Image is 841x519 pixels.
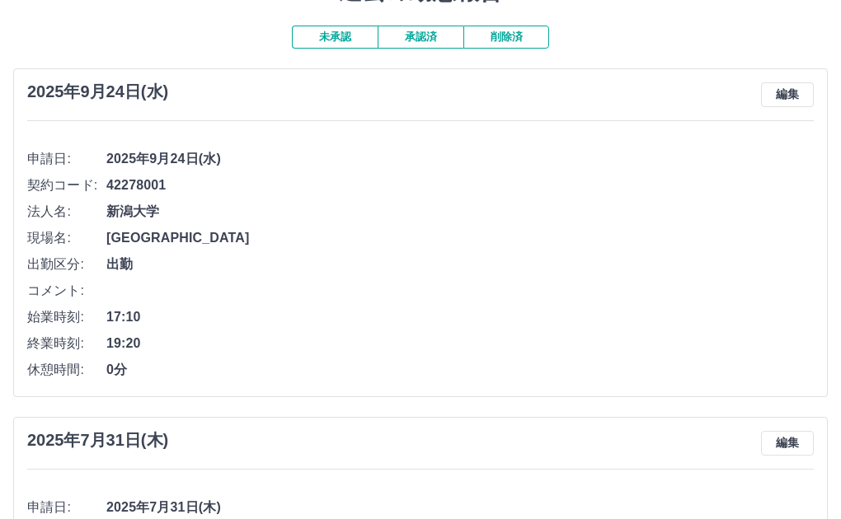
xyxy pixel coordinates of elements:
h3: 2025年7月31日(木) [27,431,168,450]
span: 19:20 [106,334,814,353]
span: 2025年9月24日(水) [106,149,814,169]
span: 申請日: [27,149,106,169]
span: 出勤 [106,255,814,274]
span: 終業時刻: [27,334,106,353]
span: 新潟大学 [106,202,814,222]
button: 承認済 [378,26,463,49]
span: 申請日: [27,498,106,517]
span: [GEOGRAPHIC_DATA] [106,228,814,248]
span: 契約コード: [27,175,106,195]
span: 0分 [106,360,814,380]
h3: 2025年9月24日(水) [27,82,168,101]
span: 17:10 [106,307,814,327]
span: 出勤区分: [27,255,106,274]
span: 2025年7月31日(木) [106,498,814,517]
button: 編集 [761,431,814,456]
button: 削除済 [463,26,549,49]
span: 法人名: [27,202,106,222]
span: 休憩時間: [27,360,106,380]
span: 始業時刻: [27,307,106,327]
span: コメント: [27,281,106,301]
span: 現場名: [27,228,106,248]
button: 編集 [761,82,814,107]
span: 42278001 [106,175,814,195]
button: 未承認 [292,26,378,49]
